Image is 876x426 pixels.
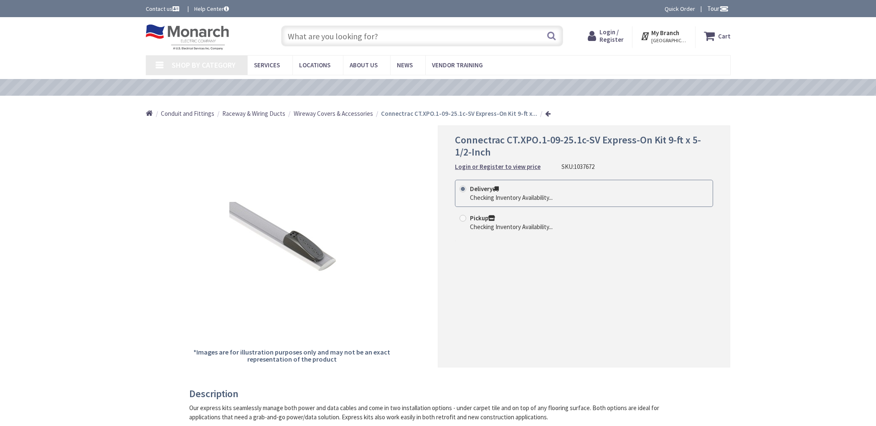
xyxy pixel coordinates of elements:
[651,29,679,37] strong: My Branch
[665,5,695,13] a: Quick Order
[189,388,681,399] h3: Description
[172,60,236,70] span: Shop By Category
[294,110,373,117] span: Wireway Covers & Accessories
[455,162,541,171] a: Login or Register to view price
[561,162,594,171] div: SKU:
[194,5,229,13] a: Help Center
[161,110,214,117] span: Conduit and Fittings
[651,37,687,44] span: [GEOGRAPHIC_DATA], [GEOGRAPHIC_DATA]
[189,403,681,421] div: Our express kits seamlessly manage both power and data cables and come in two installation option...
[161,109,214,118] a: Conduit and Fittings
[146,5,181,13] a: Contact us
[718,28,731,43] strong: Cart
[707,5,729,13] span: Tour
[299,61,330,69] span: Locations
[222,110,285,117] span: Raceway & Wiring Ducts
[254,61,280,69] span: Services
[229,180,355,305] img: Connectrac CT.XPO.1-09-25.1c-SV Express-On Kit 9-ft x 5-1/2-Inch
[350,61,378,69] span: About Us
[281,26,563,46] input: What are you looking for?
[432,61,483,69] span: Vendor Training
[455,133,701,158] span: Connectrac CT.XPO.1-09-25.1c-SV Express-On Kit 9-ft x 5-1/2-Inch
[193,349,391,363] h5: *Images are for illustration purposes only and may not be an exact representation of the product
[470,185,499,193] strong: Delivery
[574,163,594,171] span: 1037672
[599,28,624,43] span: Login / Register
[704,28,731,43] a: Cart
[640,28,687,43] div: My Branch [GEOGRAPHIC_DATA], [GEOGRAPHIC_DATA]
[381,110,537,117] strong: Connectrac CT.XPO.1-09-25.1c-SV Express-On Kit 9-ft x...
[222,109,285,118] a: Raceway & Wiring Ducts
[470,214,495,222] strong: Pickup
[470,193,553,202] div: Checking Inventory Availability...
[365,83,510,92] a: VIEW OUR VIDEO TRAINING LIBRARY
[470,222,553,231] div: Checking Inventory Availability...
[294,109,373,118] a: Wireway Covers & Accessories
[146,24,229,50] img: Monarch Electric Company
[397,61,413,69] span: News
[588,28,624,43] a: Login / Register
[455,163,541,171] strong: Login or Register to view price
